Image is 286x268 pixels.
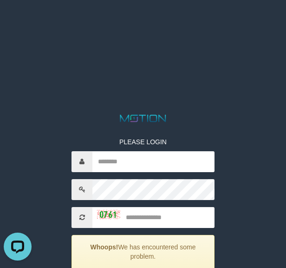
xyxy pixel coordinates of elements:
button: Open LiveChat chat widget [4,4,32,32]
img: captcha [97,210,120,219]
img: MOTION_logo.png [118,114,168,123]
p: PLEASE LOGIN [71,137,214,147]
strong: Whoops! [91,243,118,251]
